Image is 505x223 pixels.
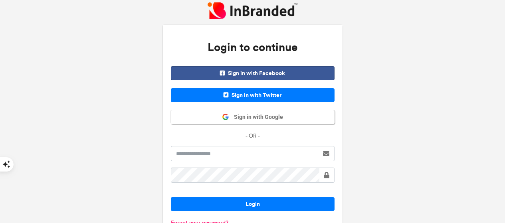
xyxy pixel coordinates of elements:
img: InBranded Logo [208,2,297,19]
span: Sign in with Twitter [171,88,335,102]
span: Sign in with Facebook [171,66,335,80]
span: Sign in with Google [229,113,283,121]
p: - OR - [171,132,335,140]
h3: Login to continue [171,33,335,62]
button: Sign in with Google [171,110,335,124]
button: Login [171,197,335,211]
